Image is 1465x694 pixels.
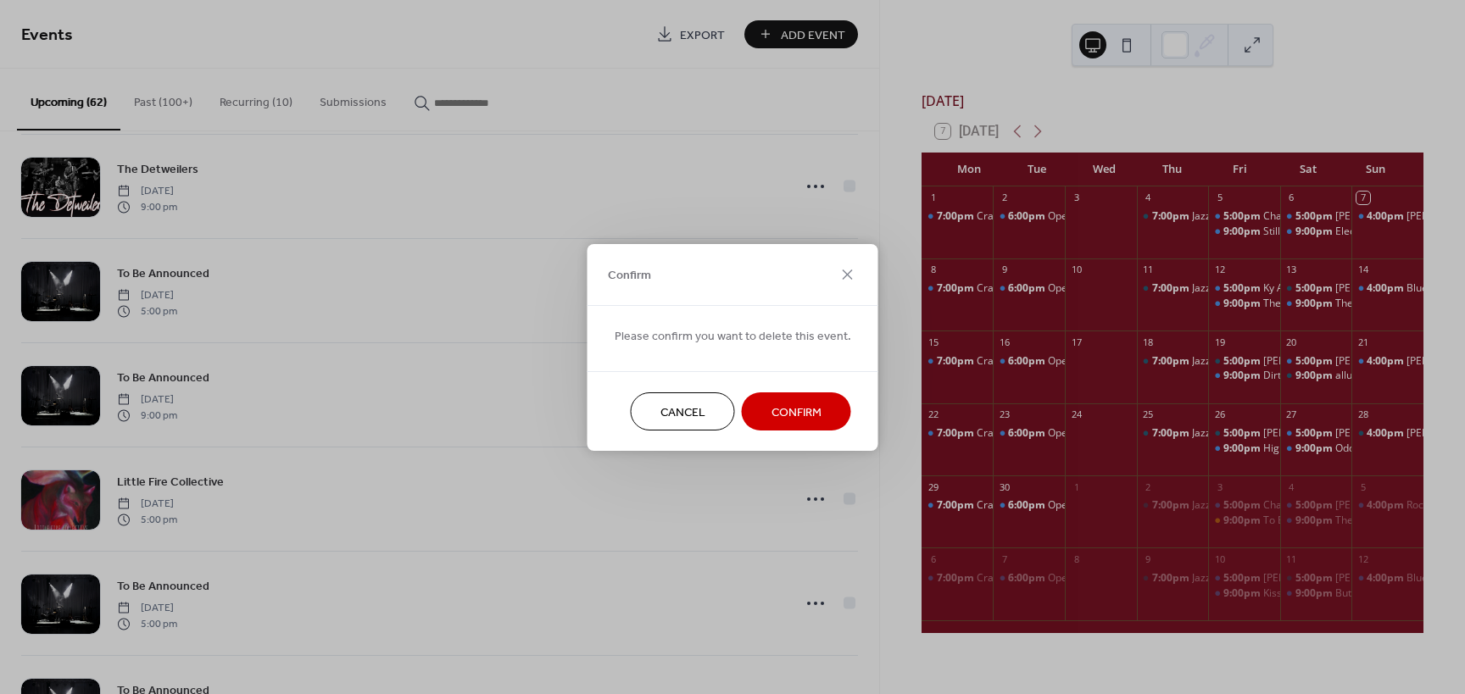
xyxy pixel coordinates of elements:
[660,403,705,421] span: Cancel
[631,392,735,430] button: Cancel
[742,392,851,430] button: Confirm
[615,327,851,345] span: Please confirm you want to delete this event.
[608,267,651,285] span: Confirm
[771,403,822,421] span: Confirm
